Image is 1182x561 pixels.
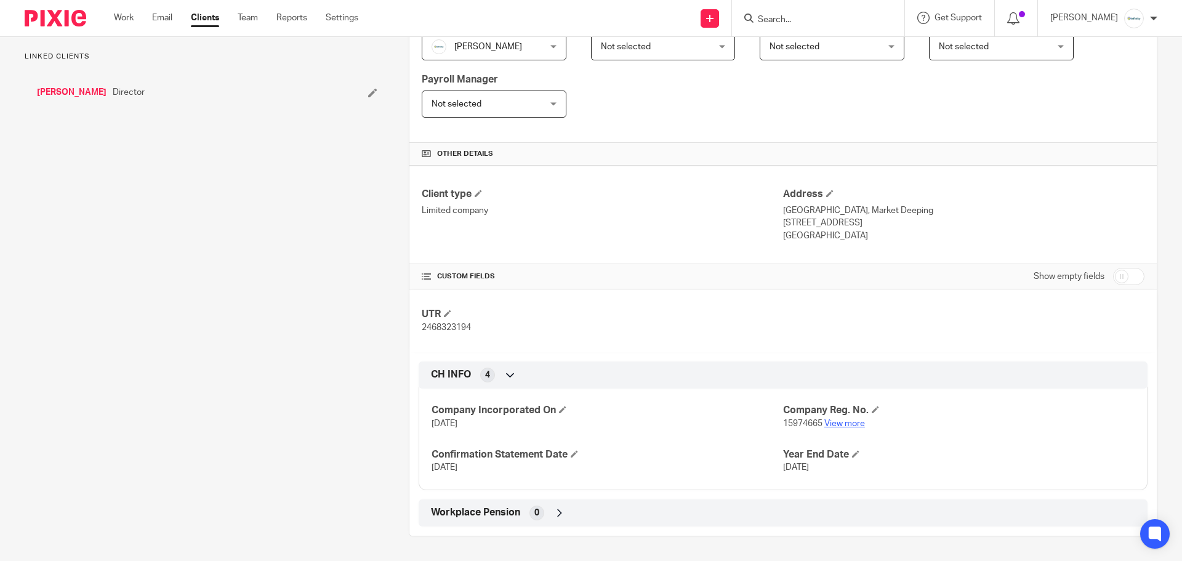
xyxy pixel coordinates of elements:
[113,86,145,99] span: Director
[534,507,539,519] span: 0
[25,52,390,62] p: Linked clients
[191,12,219,24] a: Clients
[783,463,809,472] span: [DATE]
[757,15,867,26] input: Search
[783,448,1135,461] h4: Year End Date
[783,419,822,428] span: 15974665
[454,42,522,51] span: [PERSON_NAME]
[770,42,819,51] span: Not selected
[783,188,1144,201] h4: Address
[783,217,1144,229] p: [STREET_ADDRESS]
[783,230,1144,242] p: [GEOGRAPHIC_DATA]
[432,463,457,472] span: [DATE]
[1050,12,1118,24] p: [PERSON_NAME]
[601,42,651,51] span: Not selected
[783,204,1144,217] p: [GEOGRAPHIC_DATA], Market Deeping
[431,506,520,519] span: Workplace Pension
[422,204,783,217] p: Limited company
[152,12,172,24] a: Email
[422,188,783,201] h4: Client type
[276,12,307,24] a: Reports
[824,419,865,428] a: View more
[431,368,471,381] span: CH INFO
[437,149,493,159] span: Other details
[422,308,783,321] h4: UTR
[939,42,989,51] span: Not selected
[432,39,446,54] img: Infinity%20Logo%20with%20Whitespace%20.png
[783,404,1135,417] h4: Company Reg. No.
[422,75,498,84] span: Payroll Manager
[432,404,783,417] h4: Company Incorporated On
[432,419,457,428] span: [DATE]
[422,272,783,281] h4: CUSTOM FIELDS
[422,323,471,332] span: 2468323194
[432,448,783,461] h4: Confirmation Statement Date
[25,10,86,26] img: Pixie
[1124,9,1144,28] img: Infinity%20Logo%20with%20Whitespace%20.png
[326,12,358,24] a: Settings
[432,100,481,108] span: Not selected
[485,369,490,381] span: 4
[114,12,134,24] a: Work
[238,12,258,24] a: Team
[935,14,982,22] span: Get Support
[37,86,107,99] a: [PERSON_NAME]
[1034,270,1104,283] label: Show empty fields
